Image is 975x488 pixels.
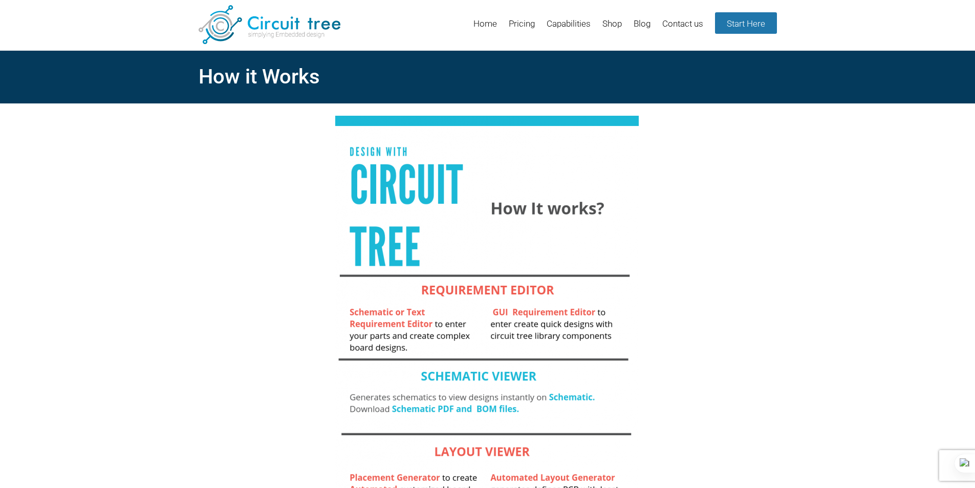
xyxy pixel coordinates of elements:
[509,12,535,45] a: Pricing
[199,59,777,95] h2: How it Works
[662,12,703,45] a: Contact us
[602,12,622,45] a: Shop
[547,12,591,45] a: Capabilities
[634,12,651,45] a: Blog
[473,12,497,45] a: Home
[199,5,340,44] img: Circuit Tree
[715,12,777,34] a: Start Here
